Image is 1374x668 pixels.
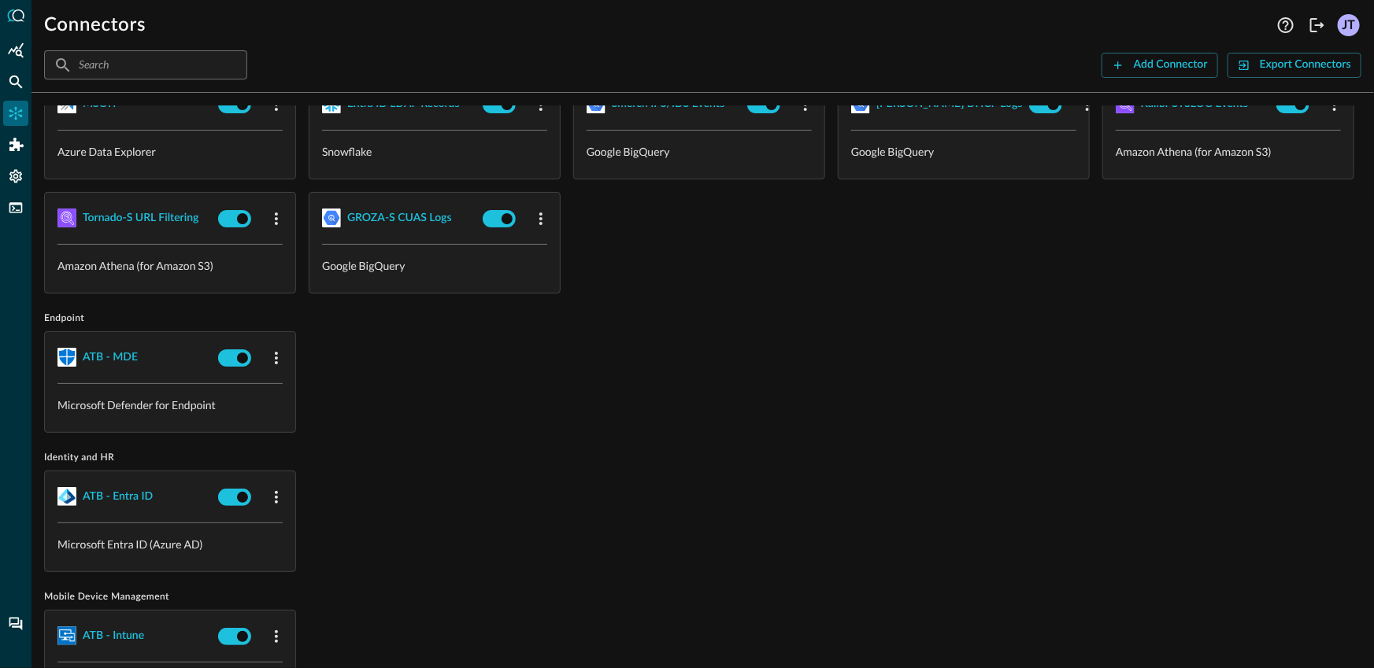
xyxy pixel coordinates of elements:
[79,50,211,79] input: Search
[57,397,283,413] p: Microsoft Defender for Endpoint
[1338,14,1360,36] div: JT
[322,209,341,227] img: GoogleBigQuery.svg
[347,205,452,231] button: GROZA-S CUAS Logs
[322,257,547,274] p: Google BigQuery
[322,143,547,160] p: Snowflake
[1273,13,1298,38] button: Help
[851,143,1076,160] p: Google BigQuery
[3,195,28,220] div: FSQL
[83,345,138,370] button: ATB - MDE
[83,205,198,231] button: Tornado-S URL Filtering
[3,69,28,94] div: Federated Search
[57,487,76,506] img: MicrosoftEntra.svg
[1116,143,1341,160] p: Amazon Athena (for Amazon S3)
[1228,53,1361,78] button: Export Connectors
[57,536,283,552] p: Microsoft Entra ID (Azure AD)
[83,626,144,646] div: ATB - Intune
[44,591,1361,603] span: Mobile Device Management
[83,484,153,509] button: ATB - Entra ID
[1134,55,1208,75] div: Add Connector
[57,143,283,160] p: Azure Data Explorer
[587,143,812,160] p: Google BigQuery
[3,38,28,63] div: Summary Insights
[83,348,138,367] div: ATB - MDE
[83,623,144,648] button: ATB - Intune
[57,348,76,367] img: MicrosoftDefenderForEndpoint.svg
[4,132,29,157] div: Addons
[57,626,76,645] img: MicrosoftIntune.svg
[57,257,283,274] p: Amazon Athena (for Amazon S3)
[1260,55,1351,75] div: Export Connectors
[44,312,1361,325] span: Endpoint
[3,611,28,637] div: Chat
[347,209,452,228] div: GROZA-S CUAS Logs
[57,209,76,227] img: AWSAthena.svg
[83,487,153,507] div: ATB - Entra ID
[1305,13,1330,38] button: Logout
[1102,53,1218,78] button: Add Connector
[44,452,1361,464] span: Identity and HR
[3,164,28,189] div: Settings
[44,13,146,38] h1: Connectors
[83,209,198,228] div: Tornado-S URL Filtering
[3,101,28,126] div: Connectors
